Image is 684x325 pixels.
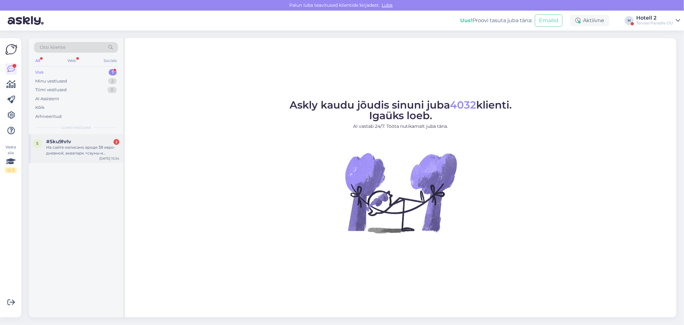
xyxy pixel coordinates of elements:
div: Aktiivne [570,15,609,26]
div: Proovi tasuta juba täna: [460,17,532,24]
div: [DATE] 15:34 [99,156,119,161]
span: Luba [380,2,395,8]
div: Kõik [35,104,45,111]
div: Vaata siia [5,144,17,173]
a: Hotell 2Tervise Paradiis OÜ [636,15,680,26]
span: Uued vestlused [61,125,91,130]
div: Arhiveeritud [35,113,62,120]
div: 0 [107,87,117,93]
div: На сайте написано вроде 38 евро- дневной, аквапарк +сауны и бассейн? [46,145,119,156]
div: Uus [35,69,44,75]
div: 2 [114,139,119,145]
div: Tervise Paradiis OÜ [636,21,673,26]
div: All [34,57,41,65]
div: Hotell 2 [636,15,673,21]
div: Tiimi vestlused [35,87,67,93]
img: Askly Logo [5,43,17,56]
span: #5ku9hrlv [46,139,71,145]
img: No Chat active [343,135,459,250]
span: 4032 [450,99,476,111]
span: Askly kaudu jõudis sinuni juba klienti. Igaüks loeb. [290,99,512,122]
div: AI Assistent [35,96,59,102]
button: Emailid [535,14,562,27]
div: Web [66,57,78,65]
p: AI vastab 24/7. Tööta nutikamalt juba täna. [290,123,512,130]
b: Uus! [460,17,472,23]
div: 1 [109,69,117,75]
span: Otsi kliente [40,44,65,51]
div: H [625,16,634,25]
div: 0 / 3 [5,167,17,173]
div: Minu vestlused [35,78,67,84]
span: 5 [37,141,39,146]
div: Socials [102,57,118,65]
div: 2 [108,78,117,84]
